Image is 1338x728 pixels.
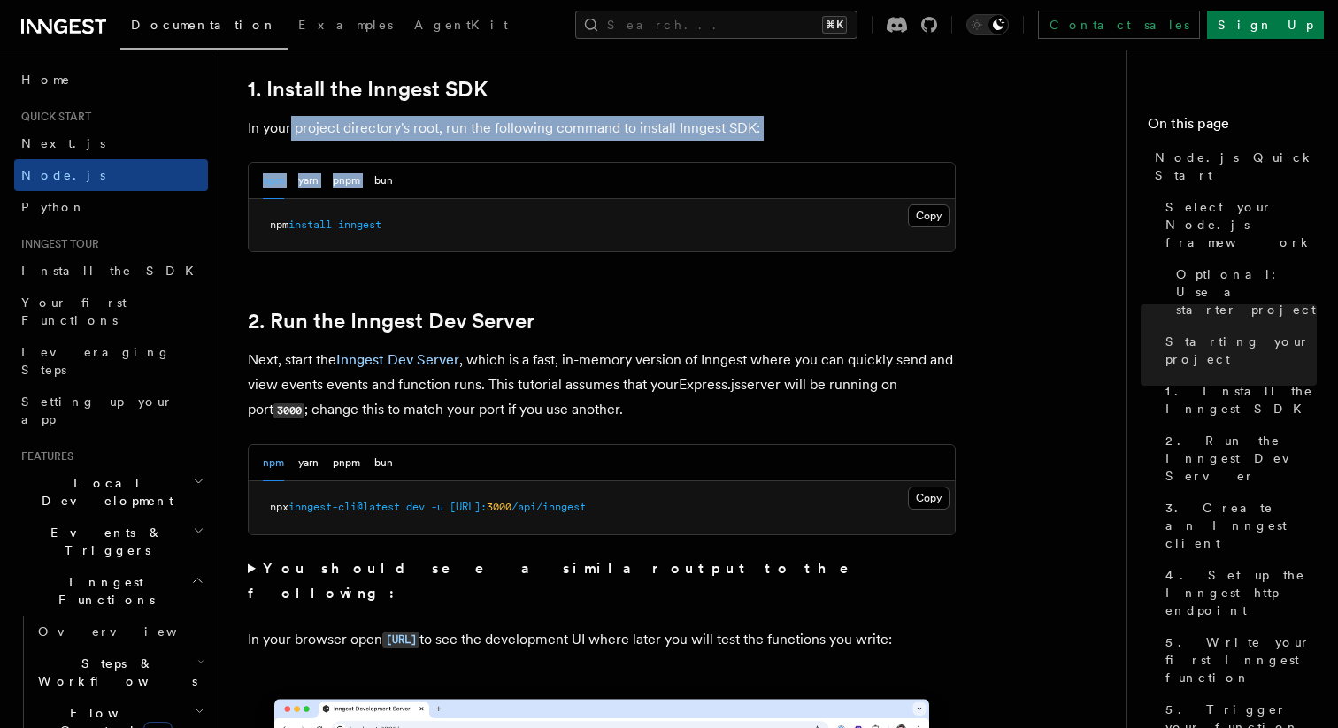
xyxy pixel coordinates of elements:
[298,163,319,199] button: yarn
[1169,258,1317,326] a: Optional: Use a starter project
[1158,492,1317,559] a: 3. Create an Inngest client
[14,386,208,435] a: Setting up your app
[822,16,847,34] kbd: ⌘K
[270,218,288,231] span: npm
[1176,265,1317,318] span: Optional: Use a starter project
[21,200,86,214] span: Python
[14,191,208,223] a: Python
[382,632,419,648] code: [URL]
[1158,425,1317,492] a: 2. Run the Inngest Dev Server
[406,501,425,513] span: dev
[21,168,105,182] span: Node.js
[31,616,208,648] a: Overview
[14,237,99,251] span: Inngest tour
[14,524,193,559] span: Events & Triggers
[1165,382,1317,418] span: 1. Install the Inngest SDK
[1165,432,1317,485] span: 2. Run the Inngest Dev Server
[288,218,332,231] span: install
[338,218,381,231] span: inngest
[1165,633,1317,686] span: 5. Write your first Inngest function
[248,116,956,141] p: In your project directory's root, run the following command to install Inngest SDK:
[908,204,950,227] button: Copy
[21,395,173,426] span: Setting up your app
[1155,149,1317,184] span: Node.js Quick Start
[374,163,393,199] button: bun
[14,336,208,386] a: Leveraging Steps
[248,77,488,102] a: 1. Install the Inngest SDK
[1158,626,1317,694] a: 5. Write your first Inngest function
[414,18,508,32] span: AgentKit
[248,556,956,606] summary: You should see a similar output to the following:
[120,5,288,50] a: Documentation
[1165,333,1317,368] span: Starting your project
[14,517,208,566] button: Events & Triggers
[298,445,319,481] button: yarn
[1158,191,1317,258] a: Select your Node.js framework
[966,14,1009,35] button: Toggle dark mode
[21,136,105,150] span: Next.js
[263,163,284,199] button: npm
[14,573,191,609] span: Inngest Functions
[273,403,304,418] code: 3000
[288,5,404,48] a: Examples
[31,655,197,690] span: Steps & Workflows
[1207,11,1324,39] a: Sign Up
[14,467,208,517] button: Local Development
[1158,559,1317,626] a: 4. Set up the Inngest http endpoint
[336,351,459,368] a: Inngest Dev Server
[1038,11,1200,39] a: Contact sales
[1158,375,1317,425] a: 1. Install the Inngest SDK
[14,255,208,287] a: Install the SDK
[431,501,443,513] span: -u
[21,71,71,88] span: Home
[298,18,393,32] span: Examples
[248,348,956,423] p: Next, start the , which is a fast, in-memory version of Inngest where you can quickly send and vi...
[374,445,393,481] button: bun
[487,501,511,513] span: 3000
[450,501,487,513] span: [URL]:
[14,287,208,336] a: Your first Functions
[270,501,288,513] span: npx
[1148,142,1317,191] a: Node.js Quick Start
[21,295,127,327] span: Your first Functions
[1165,566,1317,619] span: 4. Set up the Inngest http endpoint
[21,345,171,377] span: Leveraging Steps
[1158,326,1317,375] a: Starting your project
[248,560,873,602] strong: You should see a similar output to the following:
[1148,113,1317,142] h4: On this page
[908,487,950,510] button: Copy
[511,501,586,513] span: /api/inngest
[404,5,519,48] a: AgentKit
[288,501,400,513] span: inngest-cli@latest
[131,18,277,32] span: Documentation
[333,445,360,481] button: pnpm
[248,309,534,333] a: 2. Run the Inngest Dev Server
[21,264,204,278] span: Install the SDK
[263,445,284,481] button: npm
[1165,198,1317,251] span: Select your Node.js framework
[14,566,208,616] button: Inngest Functions
[38,625,220,639] span: Overview
[14,64,208,96] a: Home
[575,11,857,39] button: Search...⌘K
[14,159,208,191] a: Node.js
[333,163,360,199] button: pnpm
[248,627,956,653] p: In your browser open to see the development UI where later you will test the functions you write:
[14,110,91,124] span: Quick start
[382,631,419,648] a: [URL]
[31,648,208,697] button: Steps & Workflows
[1165,499,1317,552] span: 3. Create an Inngest client
[14,449,73,464] span: Features
[14,474,193,510] span: Local Development
[14,127,208,159] a: Next.js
